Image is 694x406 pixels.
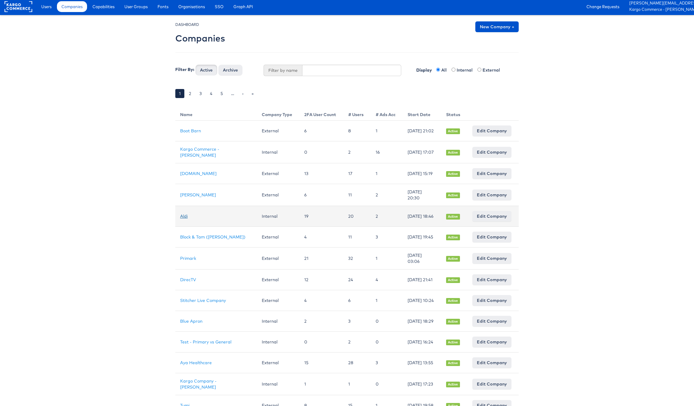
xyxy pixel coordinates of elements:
td: Internal [257,332,299,352]
span: Active [446,319,460,324]
label: All [441,67,450,73]
td: 3 [343,311,371,332]
th: Company Type [257,107,299,121]
td: 2 [299,311,343,332]
span: Active [446,382,460,387]
td: [DATE] 17:07 [403,141,441,163]
a: Fonts [153,1,173,12]
td: 13 [299,163,343,184]
span: Graph API [233,4,253,10]
th: # Ads Acc [371,107,403,121]
button: Active [195,65,217,75]
a: Capabilities [88,1,119,12]
td: Internal [257,141,299,163]
a: 2 [185,89,195,98]
label: Display [410,65,435,73]
a: Block & Tam ([PERSON_NAME]) [180,234,245,240]
a: Stitcher Live Company [180,298,226,303]
td: 2 [343,332,371,352]
td: [DATE] 19:45 [403,227,441,248]
small: DASHBOARD [175,22,199,27]
a: Edit Company [472,125,511,136]
a: Edit Company [472,337,511,347]
a: Edit Company [472,211,511,222]
td: 4 [299,290,343,311]
td: [DATE] 20:30 [403,184,441,206]
span: Filter by name [264,65,302,76]
td: [DATE] 03:06 [403,248,441,269]
span: Active [446,256,460,262]
a: Edit Company [472,295,511,306]
a: Blue Apron [180,318,202,324]
td: 1 [343,373,371,395]
th: Start Date [403,107,441,121]
a: … [227,89,238,98]
label: Internal [457,67,476,73]
span: Active [446,128,460,134]
a: Users [37,1,56,12]
td: [DATE] 21:02 [403,121,441,141]
td: [DATE] 18:29 [403,311,441,332]
a: Companies [57,1,87,12]
td: [DATE] 13:55 [403,352,441,373]
td: 0 [371,373,403,395]
td: External [257,163,299,184]
td: 19 [299,206,343,227]
span: Organisations [178,4,205,10]
th: # Users [343,107,371,121]
span: Active [446,171,460,177]
th: Name [175,107,257,121]
span: Active [446,214,460,220]
td: External [257,121,299,141]
a: Edit Company [472,316,511,327]
span: SSO [215,4,224,10]
a: User Groups [120,1,152,12]
span: Active [446,360,460,366]
a: SSO [210,1,228,12]
span: Active [446,340,460,345]
span: Active [446,192,460,198]
td: 4 [299,227,343,248]
a: Edit Company [472,379,511,389]
td: 6 [299,184,343,206]
a: Graph API [229,1,258,12]
a: Edit Company [472,253,511,264]
span: Active [446,298,460,304]
td: 2 [371,206,403,227]
td: [DATE] 15:19 [403,163,441,184]
td: External [257,184,299,206]
td: 12 [299,269,343,290]
span: Fonts [158,4,168,10]
a: [DOMAIN_NAME] [180,171,217,176]
a: 4 [206,89,216,98]
td: 0 [299,332,343,352]
td: [DATE] 17:23 [403,373,441,395]
td: 1 [371,163,403,184]
td: 20 [343,206,371,227]
td: External [257,269,299,290]
a: 5 [217,89,227,98]
td: External [257,248,299,269]
td: 21 [299,248,343,269]
td: External [257,352,299,373]
td: [DATE] 10:24 [403,290,441,311]
label: Filter By: [175,66,194,72]
span: User Groups [124,4,148,10]
td: 11 [343,227,371,248]
span: Capabilities [92,4,114,10]
td: Internal [257,311,299,332]
td: 1 [371,248,403,269]
a: Kargo Commerce - [PERSON_NAME] [629,7,689,13]
span: Active [446,150,460,155]
td: 2 [371,184,403,206]
td: 17 [343,163,371,184]
a: » [248,89,257,98]
td: 6 [299,121,343,141]
a: Organisations [174,1,209,12]
a: Aldi [180,214,188,219]
button: Archive [218,65,242,75]
a: [PERSON_NAME][EMAIL_ADDRESS][PERSON_NAME][DOMAIN_NAME] [629,0,689,7]
td: [DATE] 16:24 [403,332,441,352]
a: Edit Company [472,232,511,242]
a: Edit Company [472,147,511,158]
